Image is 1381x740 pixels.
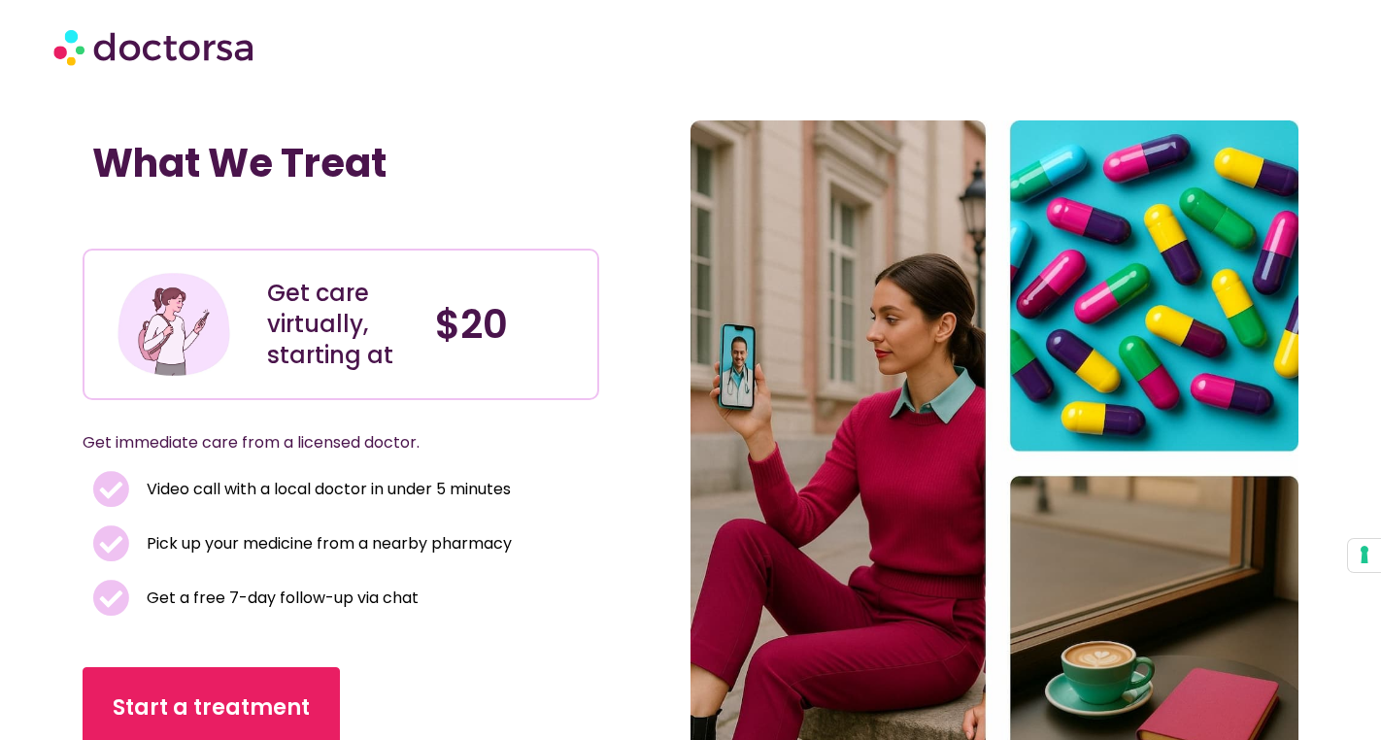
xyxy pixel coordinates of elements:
p: Get immediate care from a licensed doctor. [83,429,553,456]
span: Start a treatment [113,692,310,723]
div: Get care virtually, starting at [267,278,416,371]
iframe: Customer reviews powered by Trustpilot [92,206,384,229]
span: Pick up your medicine from a nearby pharmacy [142,530,512,557]
h4: $20 [435,301,584,348]
span: Video call with a local doctor in under 5 minutes [142,476,511,503]
img: Illustration depicting a young woman in a casual outfit, engaged with her smartphone. She has a p... [115,265,233,384]
h1: What We Treat [92,140,589,186]
span: Get a free 7-day follow-up via chat [142,585,419,612]
button: Your consent preferences for tracking technologies [1348,539,1381,572]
